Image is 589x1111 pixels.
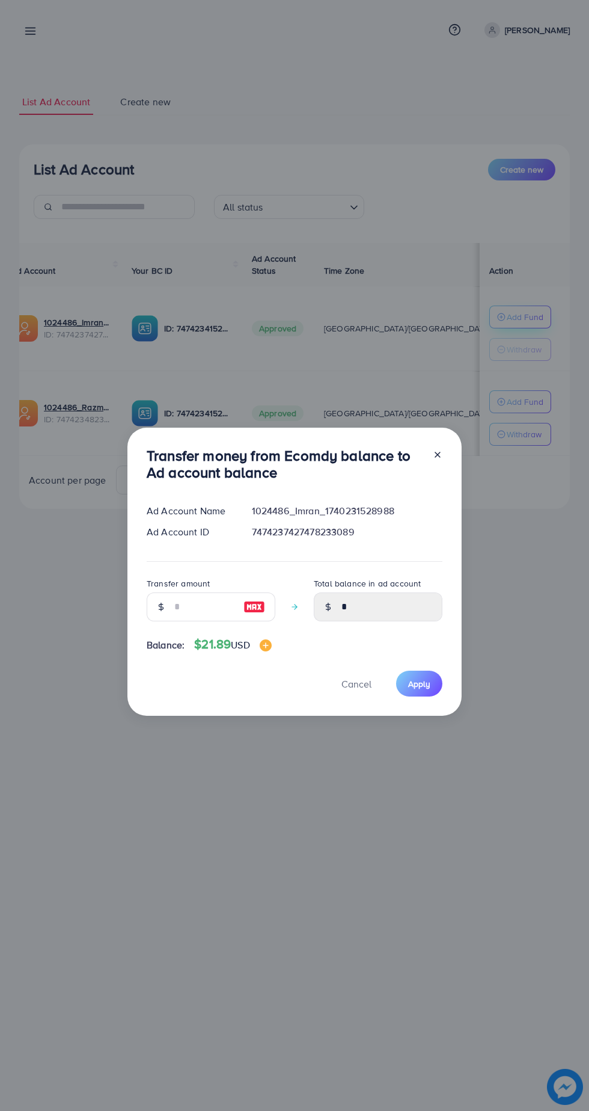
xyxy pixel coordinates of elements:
[147,577,210,589] label: Transfer amount
[243,600,265,614] img: image
[137,504,242,518] div: Ad Account Name
[231,638,249,651] span: USD
[242,504,452,518] div: 1024486_Imran_1740231528988
[314,577,421,589] label: Total balance in ad account
[326,671,386,697] button: Cancel
[396,671,442,697] button: Apply
[341,677,371,691] span: Cancel
[137,525,242,539] div: Ad Account ID
[147,638,185,652] span: Balance:
[194,637,271,652] h4: $21.89
[408,678,430,690] span: Apply
[260,639,272,651] img: image
[147,447,423,482] h3: Transfer money from Ecomdy balance to Ad account balance
[242,525,452,539] div: 7474237427478233089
